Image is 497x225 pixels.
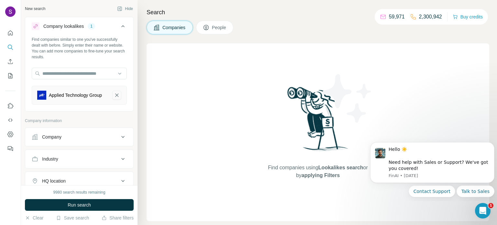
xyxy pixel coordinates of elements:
[5,114,16,126] button: Use Surfe API
[475,203,491,219] iframe: Intercom live chat
[212,24,227,31] span: People
[5,6,16,17] img: Avatar
[389,13,405,21] p: 59,971
[102,215,134,221] button: Share filters
[68,202,91,208] span: Run search
[53,189,105,195] div: 9980 search results remaining
[5,27,16,39] button: Quick start
[25,215,43,221] button: Clear
[453,12,483,21] button: Buy credits
[302,173,340,178] span: applying Filters
[112,91,121,100] button: Applied Technology Group-remove-button
[162,24,186,31] span: Companies
[5,56,16,67] button: Enrich CSV
[318,165,363,170] span: Lookalikes search
[147,8,489,17] h4: Search
[32,37,127,60] div: Find companies similar to one you've successfully dealt with before. Simply enter their name or w...
[113,4,138,14] button: Hide
[37,91,46,100] img: Applied Technology Group-logo
[5,143,16,154] button: Feedback
[42,178,66,184] div: HQ location
[488,203,493,208] span: 1
[56,215,89,221] button: Save search
[49,92,102,98] div: Applied Technology Group
[25,18,133,37] button: Company lookalikes1
[25,129,133,145] button: Company
[284,85,352,157] img: Surfe Illustration - Woman searching with binoculars
[368,137,497,201] iframe: Intercom notifications message
[5,70,16,82] button: My lists
[419,13,442,21] p: 2,300,942
[42,134,61,140] div: Company
[5,129,16,140] button: Dashboard
[43,23,84,29] div: Company lookalikes
[318,69,376,128] img: Surfe Illustration - Stars
[5,100,16,112] button: Use Surfe on LinkedIn
[25,173,133,189] button: HQ location
[88,23,95,29] div: 1
[5,41,16,53] button: Search
[42,156,58,162] div: Industry
[25,151,133,167] button: Industry
[25,6,45,12] div: New search
[266,164,370,179] span: Find companies using or by
[25,199,134,211] button: Run search
[25,118,134,124] p: Company information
